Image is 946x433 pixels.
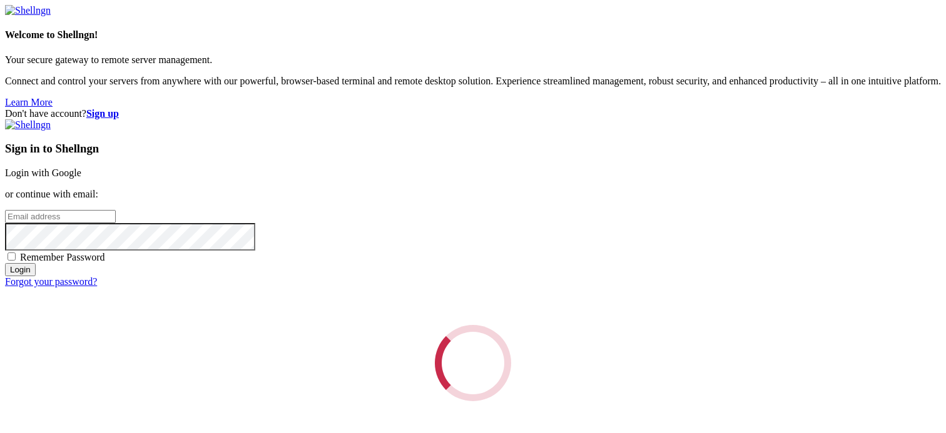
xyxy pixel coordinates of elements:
[5,276,97,287] a: Forgot your password?
[5,5,51,16] img: Shellngn
[420,310,526,416] div: Loading...
[5,108,941,119] div: Don't have account?
[20,252,105,262] span: Remember Password
[5,142,941,156] h3: Sign in to Shellngn
[5,189,941,200] p: or continue with email:
[5,29,941,41] h4: Welcome to Shellngn!
[5,76,941,87] p: Connect and control your servers from anywhere with our powerful, browser-based terminal and remo...
[5,97,53,107] a: Learn More
[86,108,119,119] a: Sign up
[5,263,36,276] input: Login
[5,167,81,178] a: Login with Google
[8,252,16,261] input: Remember Password
[5,54,941,66] p: Your secure gateway to remote server management.
[5,210,116,223] input: Email address
[5,119,51,131] img: Shellngn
